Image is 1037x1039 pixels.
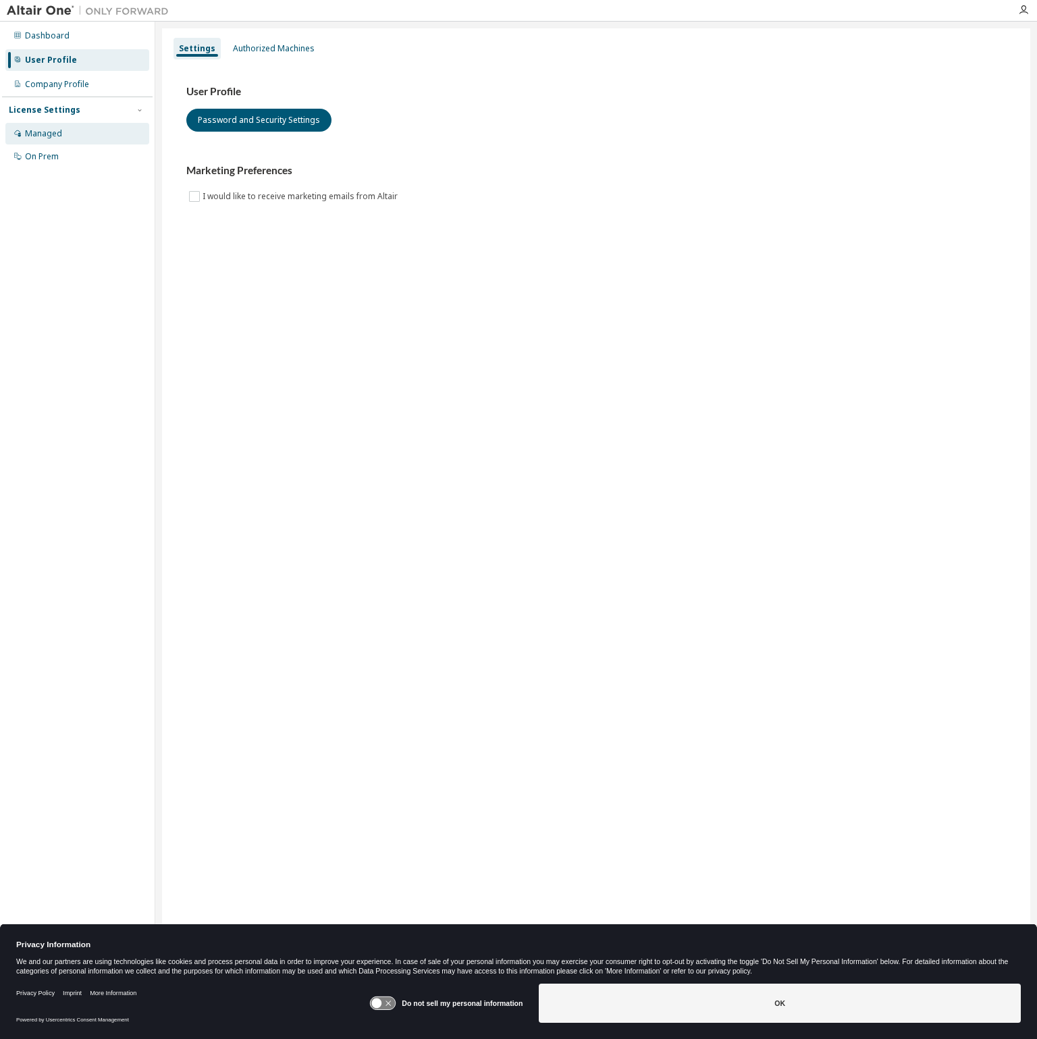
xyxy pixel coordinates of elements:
button: Password and Security Settings [186,109,331,132]
div: Settings [179,43,215,54]
div: License Settings [9,105,80,115]
div: User Profile [25,55,77,65]
label: I would like to receive marketing emails from Altair [203,188,400,205]
img: Altair One [7,4,176,18]
h3: User Profile [186,85,1006,99]
div: Managed [25,128,62,139]
div: Dashboard [25,30,70,41]
div: On Prem [25,151,59,162]
div: Authorized Machines [233,43,315,54]
div: Company Profile [25,79,89,90]
h3: Marketing Preferences [186,164,1006,178]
